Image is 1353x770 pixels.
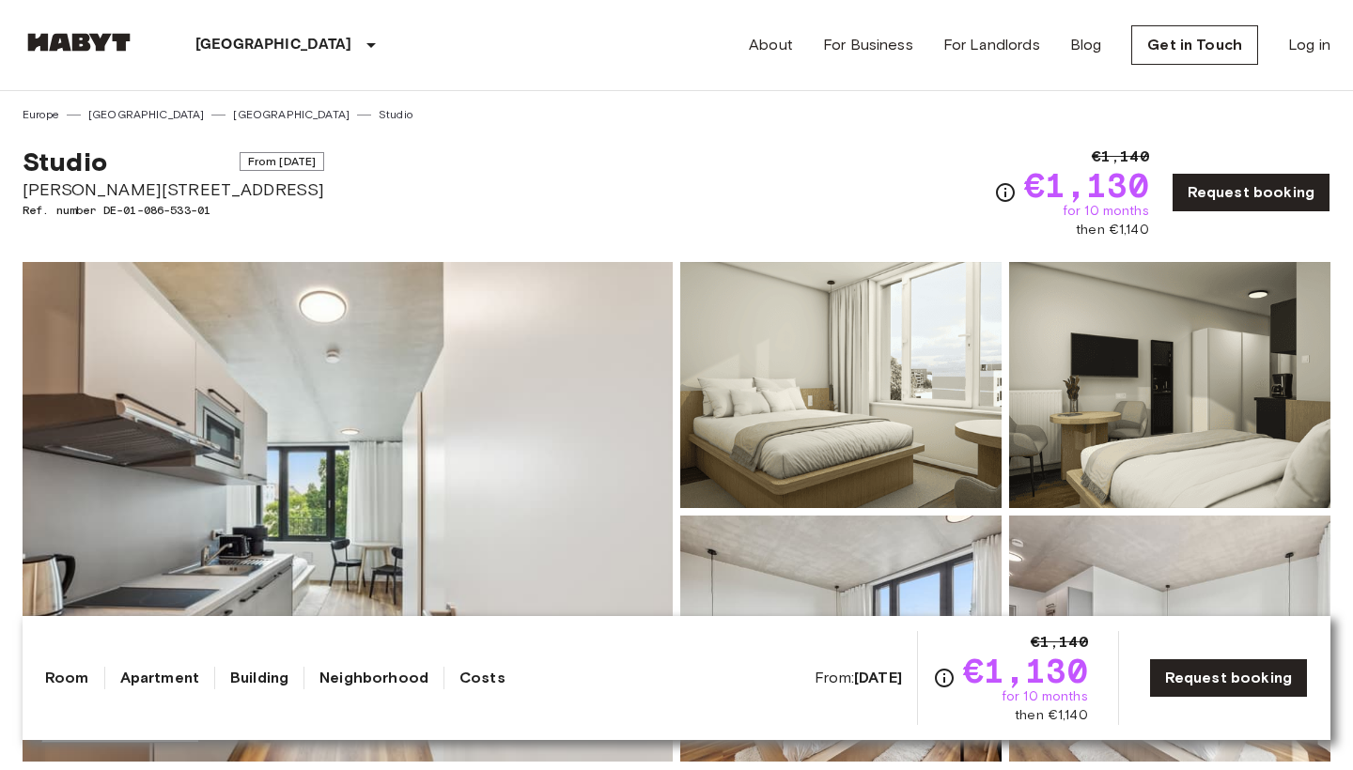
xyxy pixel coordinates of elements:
[749,34,793,56] a: About
[1076,221,1149,239] span: then €1,140
[23,146,107,177] span: Studio
[1172,173,1330,212] a: Request booking
[195,34,352,56] p: [GEOGRAPHIC_DATA]
[1009,262,1330,508] img: Picture of unit DE-01-086-533-01
[1070,34,1102,56] a: Blog
[1063,202,1149,221] span: for 10 months
[1031,631,1088,654] span: €1,140
[815,668,902,688] span: From:
[240,152,325,171] span: From [DATE]
[1009,516,1330,762] img: Picture of unit DE-01-086-533-01
[88,106,205,123] a: [GEOGRAPHIC_DATA]
[854,669,902,686] b: [DATE]
[23,202,324,219] span: Ref. number DE-01-086-533-01
[233,106,350,123] a: [GEOGRAPHIC_DATA]
[680,516,1002,762] img: Picture of unit DE-01-086-533-01
[1149,658,1308,698] a: Request booking
[459,667,505,689] a: Costs
[23,262,673,762] img: Marketing picture of unit DE-01-086-533-01
[1002,687,1088,706] span: for 10 months
[933,667,956,689] svg: Check cost overview for full price breakdown. Please note that discounts apply to new joiners onl...
[23,177,324,202] span: [PERSON_NAME][STREET_ADDRESS]
[943,34,1040,56] a: For Landlords
[823,34,913,56] a: For Business
[963,654,1088,687] span: €1,130
[379,106,412,123] a: Studio
[230,667,288,689] a: Building
[23,106,59,123] a: Europe
[1024,168,1149,202] span: €1,130
[1131,25,1258,65] a: Get in Touch
[120,667,199,689] a: Apartment
[23,33,135,52] img: Habyt
[1092,146,1149,168] span: €1,140
[45,667,89,689] a: Room
[1288,34,1330,56] a: Log in
[1015,706,1088,725] span: then €1,140
[319,667,428,689] a: Neighborhood
[680,262,1002,508] img: Picture of unit DE-01-086-533-01
[994,181,1017,204] svg: Check cost overview for full price breakdown. Please note that discounts apply to new joiners onl...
